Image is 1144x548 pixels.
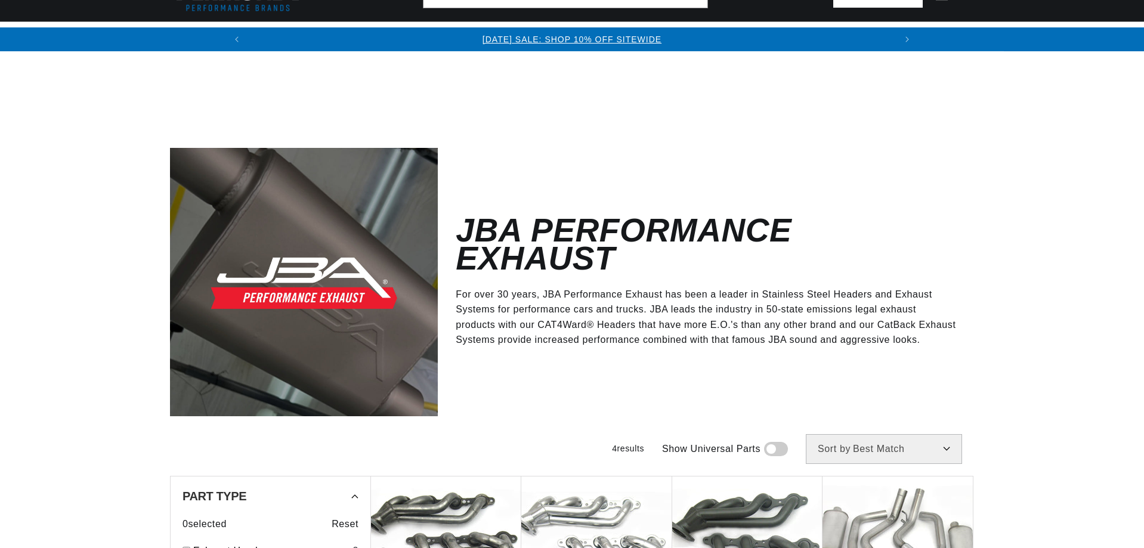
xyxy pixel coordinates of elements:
[249,33,896,46] div: Announcement
[662,441,760,457] span: Show Universal Parts
[225,27,249,51] button: Translation missing: en.sections.announcements.previous_announcement
[612,444,644,453] span: 4 results
[299,22,431,50] summary: Coils & Distributors
[845,22,959,50] summary: Spark Plug Wires
[183,516,227,532] span: 0 selected
[170,148,438,416] img: JBA Performance Exhaust
[183,490,246,502] span: Part Type
[895,27,919,51] button: Translation missing: en.sections.announcements.next_announcement
[483,35,661,44] a: [DATE] SALE: SHOP 10% OFF SITEWIDE
[170,22,299,50] summary: Ignition Conversions
[140,27,1004,51] slideshow-component: Translation missing: en.sections.announcements.announcement_bar
[638,22,728,50] summary: Engine Swaps
[431,22,638,50] summary: Headers, Exhausts & Components
[332,516,358,532] span: Reset
[818,444,851,454] span: Sort by
[456,287,956,348] p: For over 30 years, JBA Performance Exhaust has been a leader in Stainless Steel Headers and Exhau...
[249,33,896,46] div: 1 of 3
[959,22,1042,50] summary: Motorcycle
[456,216,956,273] h2: JBA Performance Exhaust
[806,434,962,464] select: Sort by
[728,22,845,50] summary: Battery Products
